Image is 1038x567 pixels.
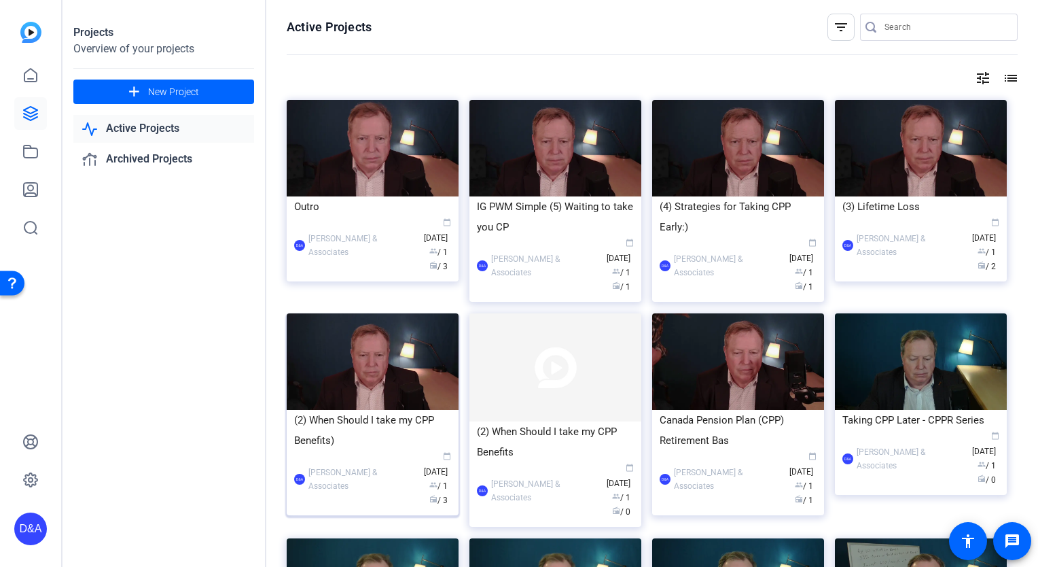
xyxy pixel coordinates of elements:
mat-icon: accessibility [960,533,976,549]
span: radio [612,281,620,290]
span: calendar_today [808,452,817,460]
span: group [612,492,620,500]
span: / 1 [795,268,813,277]
span: radio [795,281,803,290]
mat-icon: list [1001,70,1018,86]
a: Active Projects [73,115,254,143]
span: calendar_today [626,239,634,247]
div: Outro [294,196,451,217]
h1: Active Projects [287,19,372,35]
span: radio [429,495,437,503]
div: (2) When Should I take my CPP Benefits) [294,410,451,451]
span: / 1 [612,268,630,277]
mat-icon: filter_list [833,19,849,35]
span: [DATE] [972,432,999,456]
span: / 3 [429,262,448,271]
span: / 1 [978,461,996,470]
div: D&A [294,240,305,251]
span: / 1 [612,282,630,292]
span: radio [429,261,437,269]
div: IG PWM Simple (5) Waiting to take you CP [477,196,634,237]
span: / 1 [795,496,813,505]
span: group [978,460,986,468]
div: [PERSON_NAME] & Associates [857,232,965,259]
button: New Project [73,80,254,104]
div: D&A [660,260,670,271]
div: [PERSON_NAME] & Associates [308,466,417,493]
mat-icon: tune [975,70,991,86]
div: D&A [477,260,488,271]
span: group [795,481,803,489]
span: group [429,481,437,489]
span: New Project [148,85,199,99]
mat-icon: message [1004,533,1020,549]
mat-icon: add [126,84,143,101]
div: Canada Pension Plan (CPP) Retirement Bas [660,410,817,451]
a: Archived Projects [73,145,254,173]
div: [PERSON_NAME] & Associates [857,445,965,472]
span: / 1 [612,493,630,502]
div: [PERSON_NAME] & Associates [674,252,783,279]
div: [PERSON_NAME] & Associates [491,477,600,504]
div: D&A [14,513,47,545]
div: [PERSON_NAME] & Associates [674,466,783,493]
span: group [795,267,803,275]
span: / 0 [978,475,996,485]
div: Taking CPP Later - CPPR Series [842,410,999,430]
span: group [612,267,620,275]
span: calendar_today [991,218,999,226]
span: / 1 [429,247,448,257]
div: (2) When Should I take my CPP Benefits [477,422,634,462]
span: calendar_today [443,452,451,460]
div: D&A [294,474,305,485]
div: Projects [73,24,254,41]
span: [DATE] [789,453,817,477]
span: / 3 [429,496,448,505]
div: D&A [842,240,853,251]
div: D&A [477,485,488,496]
div: Overview of your projects [73,41,254,57]
div: (4) Strategies for Taking CPP Early:) [660,196,817,237]
span: group [429,247,437,255]
span: group [978,247,986,255]
span: / 2 [978,262,996,271]
div: D&A [842,453,853,464]
img: blue-gradient.svg [20,22,41,43]
span: calendar_today [808,239,817,247]
div: (3) Lifetime Loss [842,196,999,217]
span: radio [978,475,986,483]
span: [DATE] [424,453,451,477]
span: / 0 [612,507,630,517]
span: radio [978,261,986,269]
span: calendar_today [991,432,999,440]
span: calendar_today [626,464,634,472]
span: radio [795,495,803,503]
span: radio [612,506,620,515]
span: / 1 [795,282,813,292]
input: Search [884,19,1007,35]
div: D&A [660,474,670,485]
span: / 1 [795,481,813,491]
span: / 1 [429,481,448,491]
div: [PERSON_NAME] & Associates [491,252,600,279]
div: [PERSON_NAME] & Associates [308,232,417,259]
span: calendar_today [443,218,451,226]
span: / 1 [978,247,996,257]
